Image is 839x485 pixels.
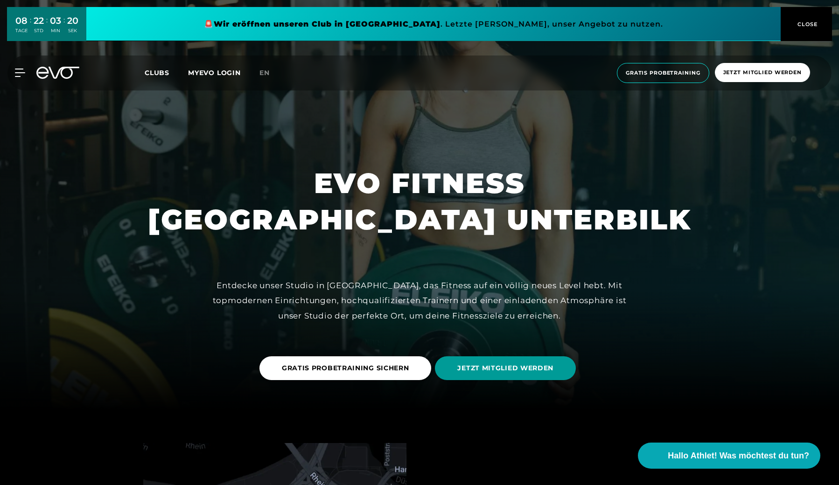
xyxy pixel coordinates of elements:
[145,68,188,77] a: Clubs
[15,14,28,28] div: 08
[259,69,270,77] span: en
[50,14,61,28] div: 03
[67,14,78,28] div: 20
[259,68,281,78] a: en
[781,7,832,41] button: CLOSE
[148,165,692,238] h1: EVO FITNESS [GEOGRAPHIC_DATA] UNTERBILK
[50,28,61,34] div: MIN
[457,363,553,373] span: JETZT MITGLIED WERDEN
[638,443,820,469] button: Hallo Athlet! Was möchtest du tun?
[668,450,809,462] span: Hallo Athlet! Was möchtest du tun?
[435,349,580,387] a: JETZT MITGLIED WERDEN
[34,28,44,34] div: STD
[63,15,65,40] div: :
[188,69,241,77] a: MYEVO LOGIN
[795,20,818,28] span: CLOSE
[259,349,435,387] a: GRATIS PROBETRAINING SICHERN
[282,363,409,373] span: GRATIS PROBETRAINING SICHERN
[46,15,48,40] div: :
[145,69,169,77] span: Clubs
[614,63,712,83] a: Gratis Probetraining
[712,63,813,83] a: Jetzt Mitglied werden
[723,69,802,76] span: Jetzt Mitglied werden
[30,15,31,40] div: :
[210,278,629,323] div: Entdecke unser Studio in [GEOGRAPHIC_DATA], das Fitness auf ein völlig neues Level hebt. Mit topm...
[15,28,28,34] div: TAGE
[67,28,78,34] div: SEK
[626,69,700,77] span: Gratis Probetraining
[34,14,44,28] div: 22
